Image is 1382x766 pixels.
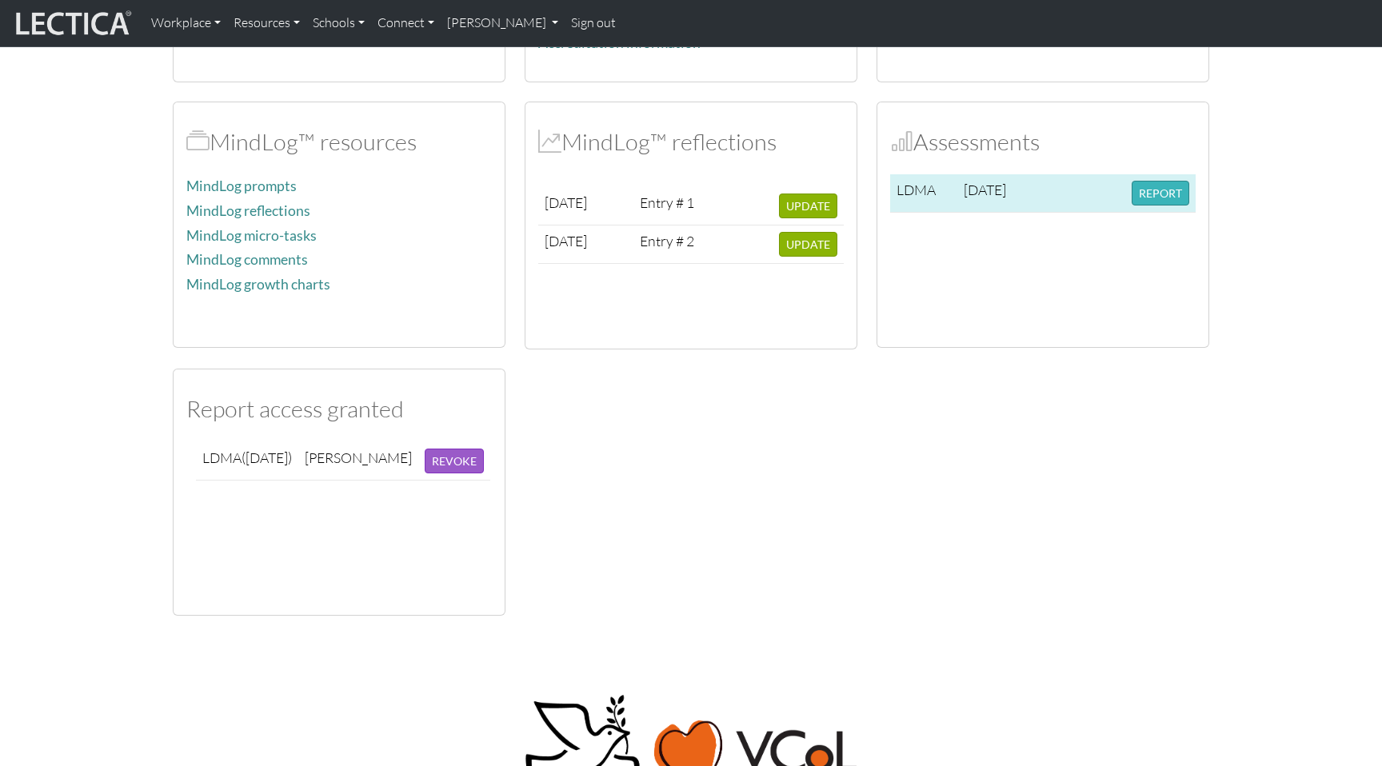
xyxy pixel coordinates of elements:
button: UPDATE [779,232,837,257]
td: LDMA [196,442,298,481]
a: Sign out [565,6,622,40]
a: MindLog prompts [186,178,297,194]
span: MindLog [538,127,561,156]
a: [PERSON_NAME] [441,6,565,40]
span: [DATE] [964,181,1006,198]
span: [DATE] [545,193,587,211]
span: Assessments [890,127,913,156]
a: MindLog comments [186,251,308,268]
td: Entry # 2 [633,225,705,264]
span: UPDATE [786,237,830,251]
a: Schools [306,6,371,40]
span: [DATE] [545,232,587,249]
h2: Assessments [890,128,1196,156]
a: MindLog micro-tasks [186,227,317,244]
div: [PERSON_NAME] [305,449,412,467]
span: MindLog™ resources [186,127,210,156]
td: LDMA [890,174,957,213]
span: ([DATE]) [242,449,292,466]
td: Entry # 1 [633,187,705,225]
button: REPORT [1132,181,1189,205]
img: lecticalive [12,8,132,38]
a: MindLog growth charts [186,276,330,293]
a: Resources [227,6,306,40]
a: Connect [371,6,441,40]
a: Workplace [145,6,227,40]
h2: MindLog™ resources [186,128,492,156]
span: UPDATE [786,199,830,213]
button: REVOKE [425,449,484,473]
a: MindLog reflections [186,202,310,219]
h2: MindLog™ reflections [538,128,844,156]
h2: Report access granted [186,395,492,423]
button: UPDATE [779,193,837,218]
